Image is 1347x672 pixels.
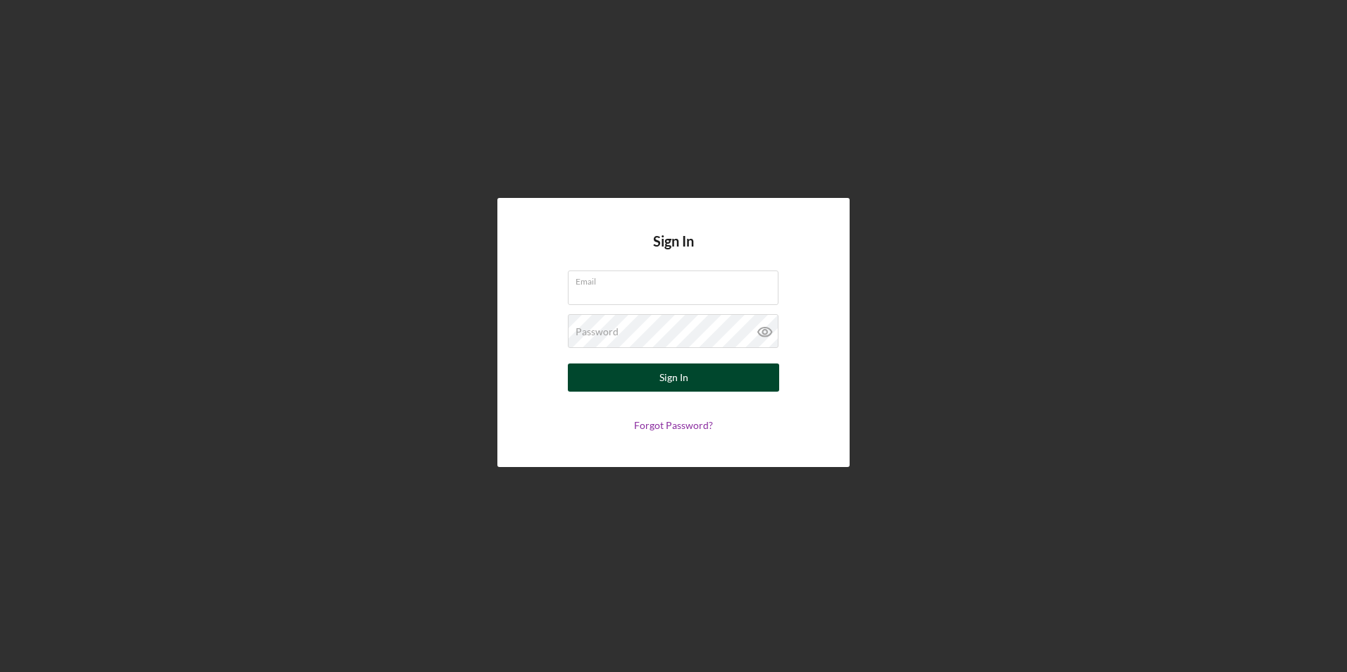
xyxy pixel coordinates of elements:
a: Forgot Password? [634,419,713,431]
button: Sign In [568,363,779,392]
label: Email [576,271,778,287]
h4: Sign In [653,233,694,270]
label: Password [576,326,619,337]
div: Sign In [659,363,688,392]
